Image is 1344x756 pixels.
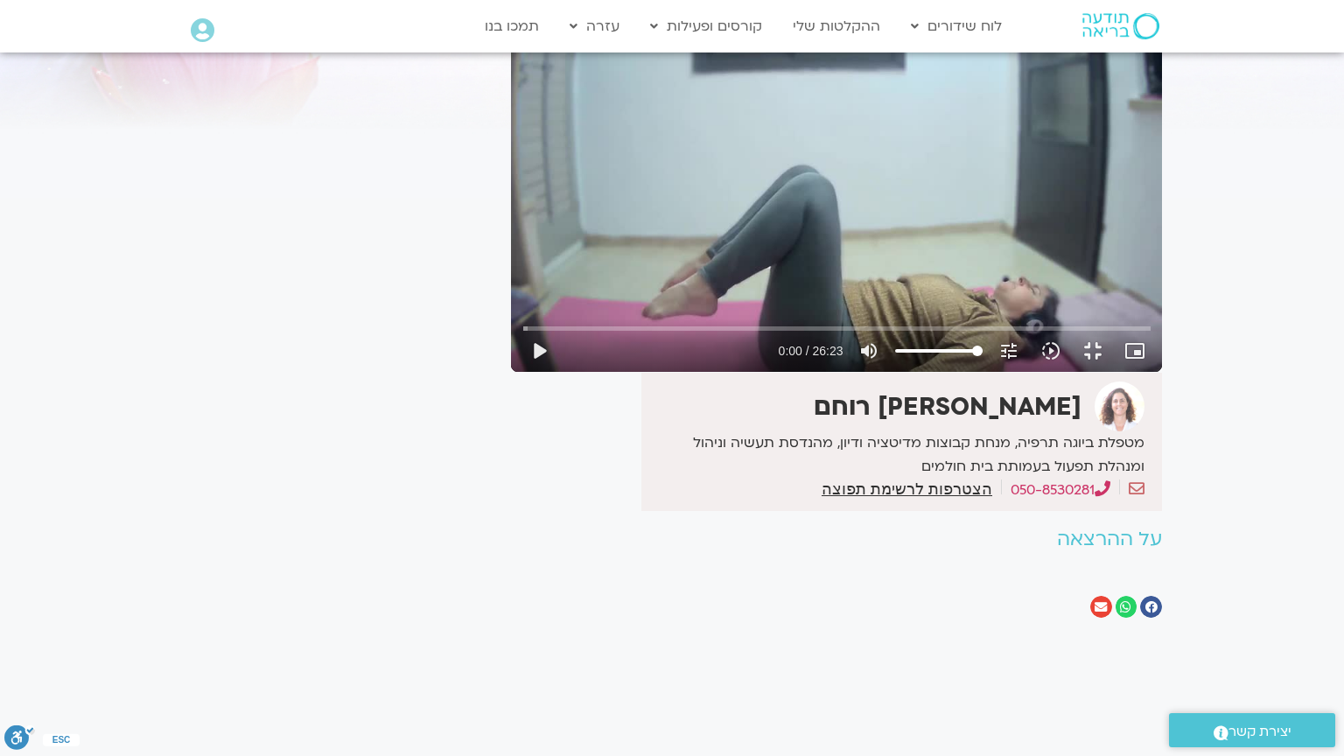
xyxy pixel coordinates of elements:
[641,10,771,43] a: קורסים ופעילות
[1082,13,1159,39] img: תודעה בריאה
[1090,596,1112,618] div: שיתוף ב email
[646,431,1144,479] p: מטפלת ביוגה תרפיה, מנחת קבוצות מדיטציה ודיון, מהנדסת תעשיה וניהול ומנהלת תפעול בעמותת בית חולמים
[1228,720,1291,744] span: יצירת קשר
[822,481,992,497] a: הצטרפות לרשימת תפוצה
[476,10,548,43] a: תמכו בנו
[902,10,1011,43] a: לוח שידורים
[1095,381,1144,431] img: אורנה סמלסון רוחם
[814,390,1081,423] strong: [PERSON_NAME] רוחם
[1140,596,1162,618] div: שיתוף ב facebook
[1011,480,1110,500] a: 050-8530281
[1116,596,1137,618] div: שיתוף ב whatsapp
[511,528,1162,550] h2: על ההרצאה
[784,10,889,43] a: ההקלטות שלי
[1169,713,1335,747] a: יצירת קשר
[561,10,628,43] a: עזרה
